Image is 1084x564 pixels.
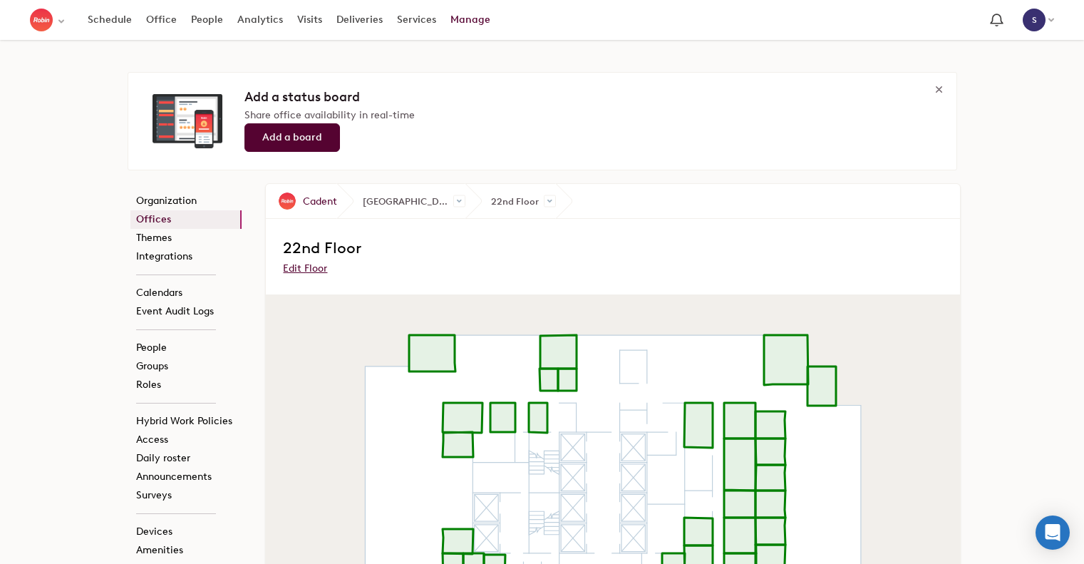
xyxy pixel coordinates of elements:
a: Notification bell navigates to notifications page [984,7,1010,34]
span: Notification bell navigates to notifications page [987,11,1006,30]
a: Add a board [244,123,340,152]
span: 22nd Floor [465,185,556,219]
p: Share office availability in real-time [244,108,944,123]
a: Schedule [81,7,139,33]
div: Jason S. Laurent [1023,9,1046,31]
span: [GEOGRAPHIC_DATA] [337,185,465,219]
img: devices.png [153,94,222,148]
a: Roles [130,376,242,394]
a: Organization [130,192,242,210]
a: Cadent Cadent [266,184,337,218]
a: Daily roster [130,449,242,468]
a: Surveys [130,486,242,505]
a: Amenities [130,541,242,560]
a: Deliveries [329,7,390,33]
a: Edit Floor [283,262,327,275]
a: People [184,7,230,33]
a: Visits [290,7,329,33]
a: Announcements [130,468,242,486]
a: Offices [130,210,242,229]
a: Integrations [130,247,242,266]
a: Themes [130,229,242,247]
a: Manage [443,7,497,33]
a: Office [139,7,184,33]
a: Groups [130,357,242,376]
div: JS [1023,9,1046,31]
button: Select an organization - Cadent currently selected [23,4,73,36]
h3: Add a status board [244,86,944,108]
button: JS [1016,5,1061,35]
a: People [130,339,242,357]
a: Hybrid Work Policies [130,412,242,431]
img: Cadent [279,193,296,210]
div: Open Intercom Messenger [1036,516,1070,550]
a: Calendars [130,284,242,302]
a: Analytics [230,7,290,33]
a: Services [390,7,443,33]
span: Cadent [303,194,337,209]
span: 22nd Floor [283,238,361,257]
a: Event Audit Logs [130,302,242,321]
a: Access [130,431,242,449]
a: Devices [130,523,242,541]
